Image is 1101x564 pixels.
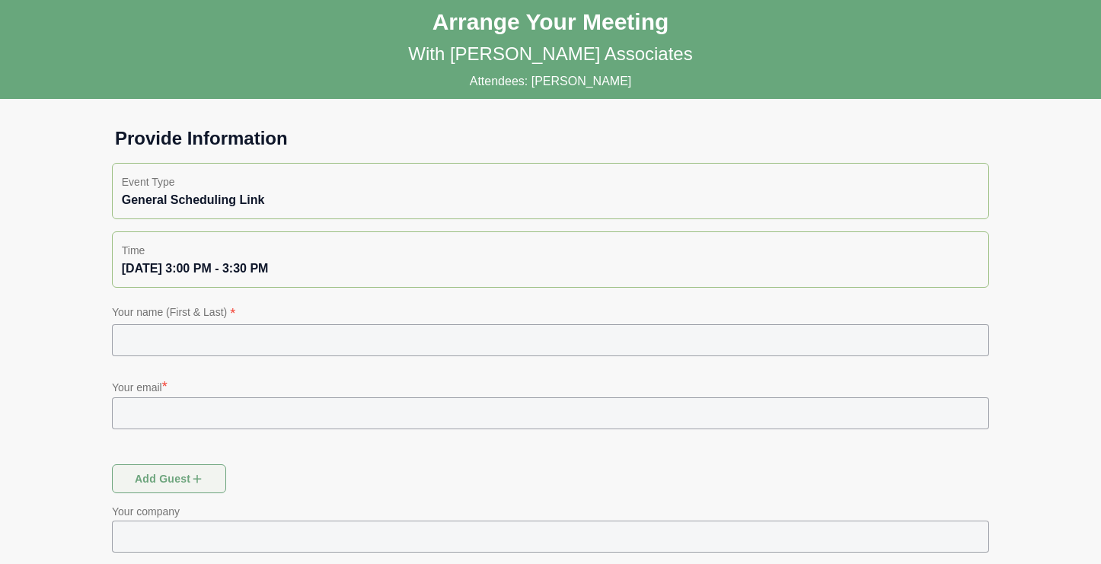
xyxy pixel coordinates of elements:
[122,241,979,260] p: Time
[112,464,226,493] button: Add guest
[103,126,998,151] h1: Provide Information
[470,72,632,91] p: Attendees: [PERSON_NAME]
[122,191,979,209] div: General Scheduling Link
[122,173,979,191] p: Event Type
[408,42,692,66] p: With [PERSON_NAME] Associates
[112,303,989,324] p: Your name (First & Last)
[122,260,979,278] div: [DATE] 3:00 PM - 3:30 PM
[112,502,989,521] p: Your company
[134,464,205,493] span: Add guest
[432,8,669,36] h1: Arrange Your Meeting
[112,376,989,397] p: Your email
